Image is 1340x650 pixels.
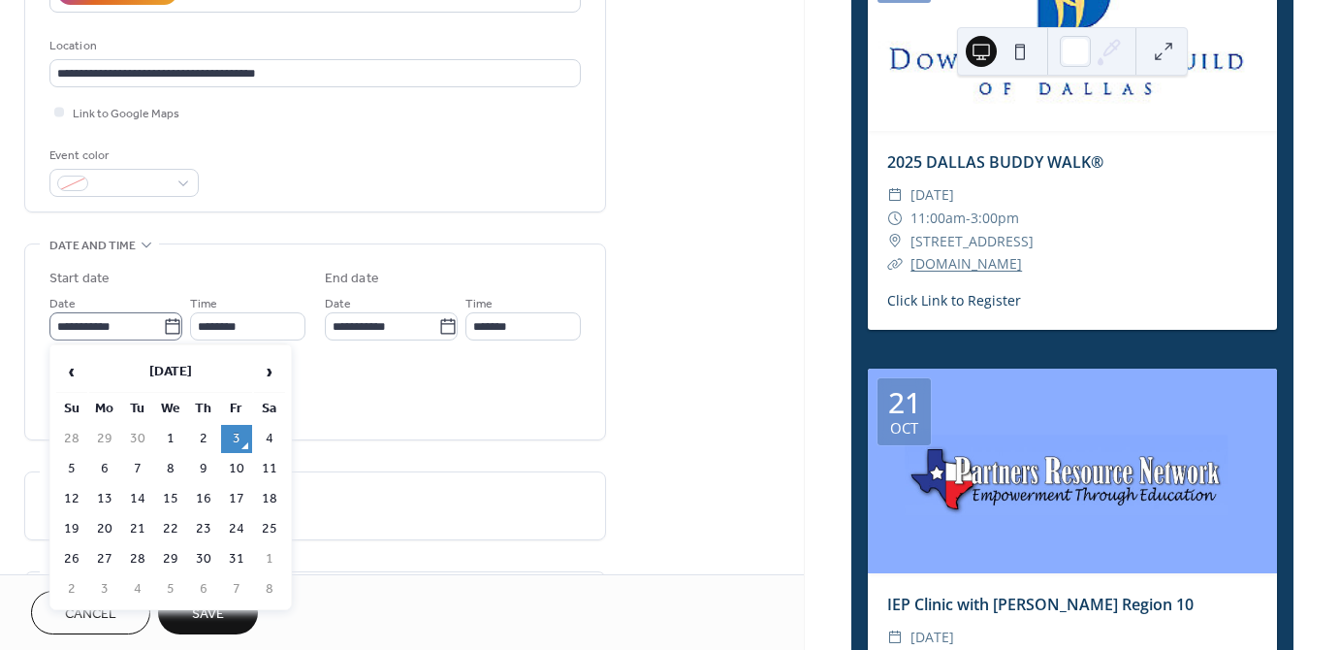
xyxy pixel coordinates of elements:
div: End date [325,269,379,289]
th: Th [188,395,219,423]
td: 8 [254,575,285,603]
td: 19 [56,515,87,543]
td: 26 [56,545,87,573]
td: 30 [188,545,219,573]
span: Date [325,294,351,314]
div: Location [49,36,577,56]
span: › [255,352,284,391]
td: 4 [254,425,285,453]
div: ​ [887,207,903,230]
th: Sa [254,395,285,423]
span: 3:00pm [971,207,1019,230]
a: IEP Clinic with [PERSON_NAME] Region 10 [887,594,1194,615]
td: 11 [254,455,285,483]
th: [DATE] [89,351,252,393]
td: 23 [188,515,219,543]
div: Start date [49,269,110,289]
td: 16 [188,485,219,513]
td: 15 [155,485,186,513]
span: 11:00am [910,207,966,230]
td: 7 [221,575,252,603]
td: 5 [56,455,87,483]
td: 24 [221,515,252,543]
span: Date [49,294,76,314]
div: 21 [888,388,921,417]
td: 3 [221,425,252,453]
span: Save [192,604,224,625]
span: [DATE] [910,183,954,207]
span: Time [465,294,493,314]
a: 2025 DALLAS BUDDY WALK® [887,151,1103,173]
div: Click Link to Register [868,290,1277,310]
button: Save [158,591,258,634]
div: ​ [887,252,903,276]
div: ​ [887,626,903,649]
td: 13 [89,485,120,513]
th: Su [56,395,87,423]
td: 5 [155,575,186,603]
td: 29 [155,545,186,573]
td: 7 [122,455,153,483]
td: 28 [56,425,87,453]
div: Oct [890,421,918,436]
th: Tu [122,395,153,423]
td: 28 [122,545,153,573]
td: 2 [188,425,219,453]
td: 21 [122,515,153,543]
div: ​ [887,230,903,253]
td: 1 [155,425,186,453]
div: ​ [887,183,903,207]
button: Cancel [31,591,150,634]
td: 29 [89,425,120,453]
span: Cancel [65,604,116,625]
td: 17 [221,485,252,513]
div: Event color [49,146,195,166]
td: 22 [155,515,186,543]
td: 1 [254,545,285,573]
td: 2 [56,575,87,603]
th: Fr [221,395,252,423]
td: 3 [89,575,120,603]
td: 14 [122,485,153,513]
td: 12 [56,485,87,513]
td: 8 [155,455,186,483]
td: 18 [254,485,285,513]
td: 27 [89,545,120,573]
span: Date and time [49,236,136,256]
td: 9 [188,455,219,483]
td: 25 [254,515,285,543]
span: [DATE] [910,626,954,649]
th: We [155,395,186,423]
td: 10 [221,455,252,483]
th: Mo [89,395,120,423]
span: Time [190,294,217,314]
td: 31 [221,545,252,573]
span: ‹ [57,352,86,391]
a: [DOMAIN_NAME] [910,254,1022,273]
span: - [966,207,971,230]
td: 6 [188,575,219,603]
span: [STREET_ADDRESS] [910,230,1034,253]
span: Link to Google Maps [73,104,179,124]
td: 20 [89,515,120,543]
td: 30 [122,425,153,453]
td: 6 [89,455,120,483]
td: 4 [122,575,153,603]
